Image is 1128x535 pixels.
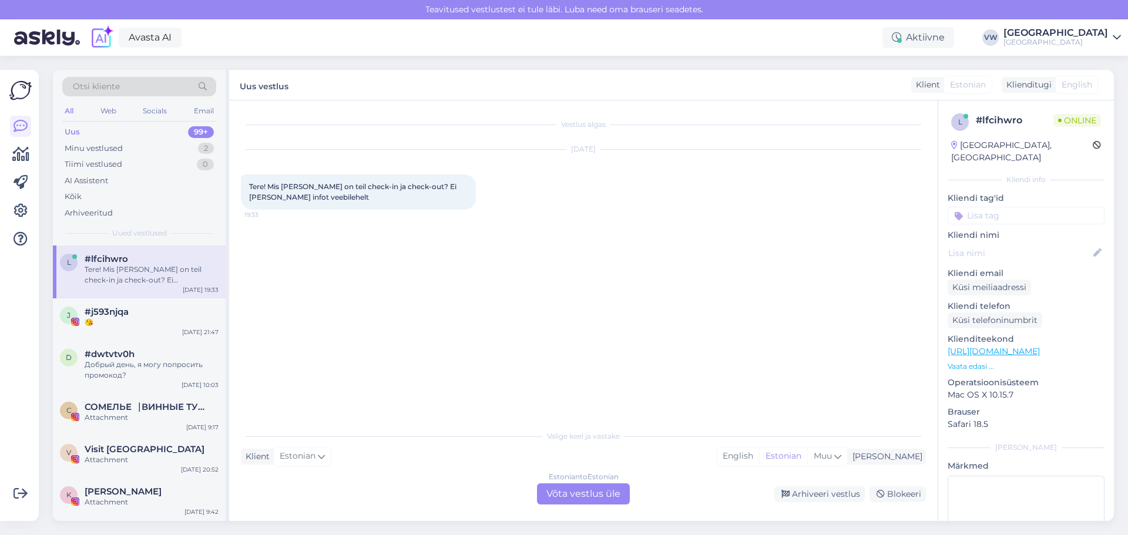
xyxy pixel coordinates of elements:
p: Brauser [948,406,1104,418]
div: [GEOGRAPHIC_DATA] [1003,28,1108,38]
span: СОМЕЛЬЕ⎹ ВИННЫЕ ТУРЫ | ДЕГУСТАЦИИ В ТАЛЛИННЕ [85,402,207,412]
span: #lfcihwro [85,254,128,264]
div: Arhiveeri vestlus [774,486,865,502]
div: [GEOGRAPHIC_DATA] [1003,38,1108,47]
span: #j593njqa [85,307,129,317]
input: Lisa nimi [948,247,1091,260]
span: Visit Pärnu [85,444,204,455]
input: Lisa tag [948,207,1104,224]
div: 2 [198,143,214,154]
div: Kliendi info [948,174,1104,185]
div: VW [982,29,999,46]
div: Email [192,103,216,119]
div: Uus [65,126,80,138]
img: Askly Logo [9,79,32,102]
div: [DATE] 10:03 [182,381,219,389]
div: Добрый день, я могу попросить промокод? [85,359,219,381]
div: [DATE] 9:17 [186,423,219,432]
div: Web [98,103,119,119]
span: V [66,448,71,457]
p: Vaata edasi ... [948,361,1104,372]
p: Klienditeekond [948,333,1104,345]
div: [DATE] 21:47 [182,328,219,337]
span: Muu [814,450,832,461]
div: All [62,103,76,119]
p: Märkmed [948,460,1104,472]
div: Aktiivne [882,27,954,48]
div: Tere! Mis [PERSON_NAME] on teil check-in ja check-out? Ei [PERSON_NAME] infot veebilehelt [85,264,219,285]
div: 99+ [188,126,214,138]
div: Estonian to Estonian [549,472,619,482]
img: explore-ai [89,25,114,50]
p: Kliendi email [948,267,1104,280]
div: Kõik [65,191,82,203]
div: Klient [911,79,940,91]
div: Tiimi vestlused [65,159,122,170]
div: Klient [241,450,270,463]
div: Klienditugi [1002,79,1052,91]
span: K [66,490,72,499]
span: Katri Kägo [85,486,162,497]
a: [URL][DOMAIN_NAME] [948,346,1040,356]
div: Socials [140,103,169,119]
div: Blokeeri [869,486,926,502]
div: English [717,447,759,465]
span: Online [1053,114,1101,127]
div: 😘 [85,317,219,328]
span: Uued vestlused [112,228,167,238]
a: [GEOGRAPHIC_DATA][GEOGRAPHIC_DATA] [1003,28,1121,47]
span: English [1062,79,1092,91]
div: [PERSON_NAME] [848,450,922,463]
p: Safari 18.5 [948,418,1104,430]
div: [GEOGRAPHIC_DATA], [GEOGRAPHIC_DATA] [951,139,1093,164]
div: Minu vestlused [65,143,123,154]
div: Võta vestlus üle [537,483,630,504]
div: Vestlus algas [241,119,926,130]
div: Estonian [759,447,807,465]
p: Kliendi telefon [948,300,1104,312]
span: l [958,117,962,126]
div: AI Assistent [65,175,108,187]
span: 19:33 [244,210,288,219]
div: [PERSON_NAME] [948,442,1104,453]
div: [DATE] 19:33 [183,285,219,294]
label: Uus vestlus [240,77,288,93]
div: [DATE] [241,144,926,154]
p: Mac OS X 10.15.7 [948,389,1104,401]
div: Arhiveeritud [65,207,113,219]
div: [DATE] 9:42 [184,507,219,516]
p: Operatsioonisüsteem [948,376,1104,389]
p: Kliendi tag'id [948,192,1104,204]
a: Avasta AI [119,28,182,48]
span: #dwtvtv0h [85,349,135,359]
span: Tere! Mis [PERSON_NAME] on teil check-in ja check-out? Ei [PERSON_NAME] infot veebilehelt [249,182,458,201]
span: Otsi kliente [73,80,120,93]
div: Küsi telefoninumbrit [948,312,1042,328]
span: Estonian [280,450,315,463]
div: 0 [197,159,214,170]
div: # lfcihwro [976,113,1053,127]
div: [DATE] 20:52 [181,465,219,474]
span: d [66,353,72,362]
span: j [67,311,70,319]
span: С [66,406,72,415]
p: Kliendi nimi [948,229,1104,241]
div: Attachment [85,455,219,465]
span: l [67,258,71,267]
div: Attachment [85,497,219,507]
span: Estonian [950,79,986,91]
div: Attachment [85,412,219,423]
div: Küsi meiliaadressi [948,280,1031,295]
div: Valige keel ja vastake [241,431,926,442]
